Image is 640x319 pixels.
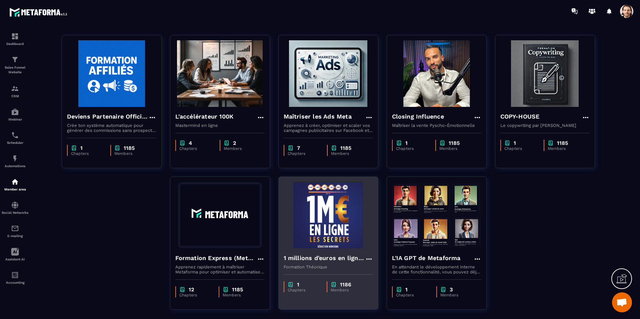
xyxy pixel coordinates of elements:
[9,6,69,18] img: logo
[504,146,537,151] p: Chapters
[500,112,540,121] h4: COPY-HOUSE
[124,145,135,151] p: 1185
[392,264,481,274] p: En attendant le développement interne de cette fonctionnalité, vous pouvez déjà l’utiliser avec C...
[396,286,402,293] img: chapter
[2,219,28,243] a: emailemailE-mailing
[405,286,408,293] p: 1
[11,131,19,139] img: scheduler
[2,243,28,266] a: Assistant AI
[2,118,28,121] p: Webinar
[392,112,444,121] h4: Closing Influence
[223,286,229,293] img: chapter
[440,293,475,297] p: Members
[612,292,632,312] div: Ouvrir le chat
[500,123,590,128] p: Le copywriting par [PERSON_NAME]
[2,173,28,196] a: automationsautomationsMember area
[278,176,387,318] a: formation-background1 millions d'euros en ligne les secretsFormation Théoriquechapter1Chapterscha...
[179,146,213,151] p: Chapters
[284,123,373,133] p: Apprenez à créer, optimiser et scaler vos campagnes publicitaires sur Facebook et Instagram.
[504,140,510,146] img: chapter
[2,141,28,145] p: Scheduler
[284,253,365,263] h4: 1 millions d'euros en ligne les secrets
[223,293,258,297] p: Members
[2,103,28,126] a: automationsautomationsWebinar
[548,140,554,146] img: chapter
[2,211,28,214] p: Social Networks
[67,112,148,121] h4: Deviens Partenaire Officiel Metaforma
[440,286,446,293] img: chapter
[179,293,212,297] p: Chapters
[288,288,320,292] p: Chapters
[224,140,230,146] img: chapter
[189,286,194,293] p: 12
[331,281,337,288] img: chapter
[331,288,366,292] p: Members
[114,151,150,156] p: Members
[170,176,278,318] a: formation-backgroundFormation Express (Metaforma)Apprenez rapidement à maîtriser Metaforma pour o...
[2,266,28,289] a: accountantaccountantAccounting
[67,40,156,107] img: formation-background
[297,145,300,151] p: 7
[284,264,373,269] p: Formation Théorique
[71,151,104,156] p: Chapters
[284,40,373,107] img: formation-background
[387,35,495,176] a: formation-backgroundClosing InfluenceMaîtriser la vente Pyscho-Émotionnellechapter1Chapterschapte...
[297,281,299,288] p: 1
[500,40,590,107] img: formation-background
[288,281,294,288] img: chapter
[2,94,28,98] p: CRM
[340,145,351,151] p: 1185
[331,145,337,151] img: chapter
[387,176,495,318] a: formation-backgroundL'IA GPT de MetaformaEn attendant le développement interne de cette fonctionn...
[392,253,461,263] h4: L'IA GPT de Metaforma
[179,140,185,146] img: chapter
[189,140,192,146] p: 4
[80,145,83,151] p: 1
[175,253,257,263] h4: Formation Express (Metaforma)
[11,56,19,64] img: formation
[2,281,28,284] p: Accounting
[2,27,28,51] a: formationformationDashboard
[71,145,77,151] img: chapter
[11,271,19,279] img: accountant
[175,123,265,128] p: Mastermind en ligne
[175,264,265,274] p: Apprenez rapidement à maîtriser Metaforma pour optimiser et automatiser votre business. 🚀
[392,40,481,107] img: formation-background
[232,286,243,293] p: 1185
[2,51,28,80] a: formationformationSales Funnel Website
[288,145,294,151] img: chapter
[392,123,481,128] p: Maîtriser la vente Pyscho-Émotionnelle
[170,35,278,176] a: formation-backgroundL'accélérateur 100KMastermind en lignechapter4Chapterschapter2Members
[2,164,28,168] p: Automations
[278,35,387,176] a: formation-backgroundMaîtriser les Ads MetaApprenez à créer, optimiser et scaler vos campagnes pub...
[233,140,236,146] p: 2
[11,32,19,40] img: formation
[340,281,351,288] p: 1186
[11,201,19,209] img: social-network
[11,85,19,93] img: formation
[2,257,28,261] p: Assistant AI
[2,234,28,238] p: E-mailing
[2,65,28,75] p: Sales Funnel Website
[11,224,19,232] img: email
[2,42,28,46] p: Dashboard
[175,112,234,121] h4: L'accélérateur 100K
[2,126,28,150] a: schedulerschedulerScheduler
[175,182,265,248] img: formation-background
[439,140,445,146] img: chapter
[450,286,453,293] p: 3
[2,80,28,103] a: formationformationCRM
[396,293,430,297] p: Chapters
[331,151,366,156] p: Members
[557,140,568,146] p: 1185
[449,140,460,146] p: 1185
[175,40,265,107] img: formation-background
[396,146,429,151] p: Chapters
[514,140,516,146] p: 1
[224,146,258,151] p: Members
[67,123,156,133] p: Crée ton système automatique pour générer des commissions sans prospecter ni vendre.
[284,112,352,121] h4: Maîtriser les Ads Meta
[405,140,408,146] p: 1
[114,145,120,151] img: chapter
[11,178,19,186] img: automations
